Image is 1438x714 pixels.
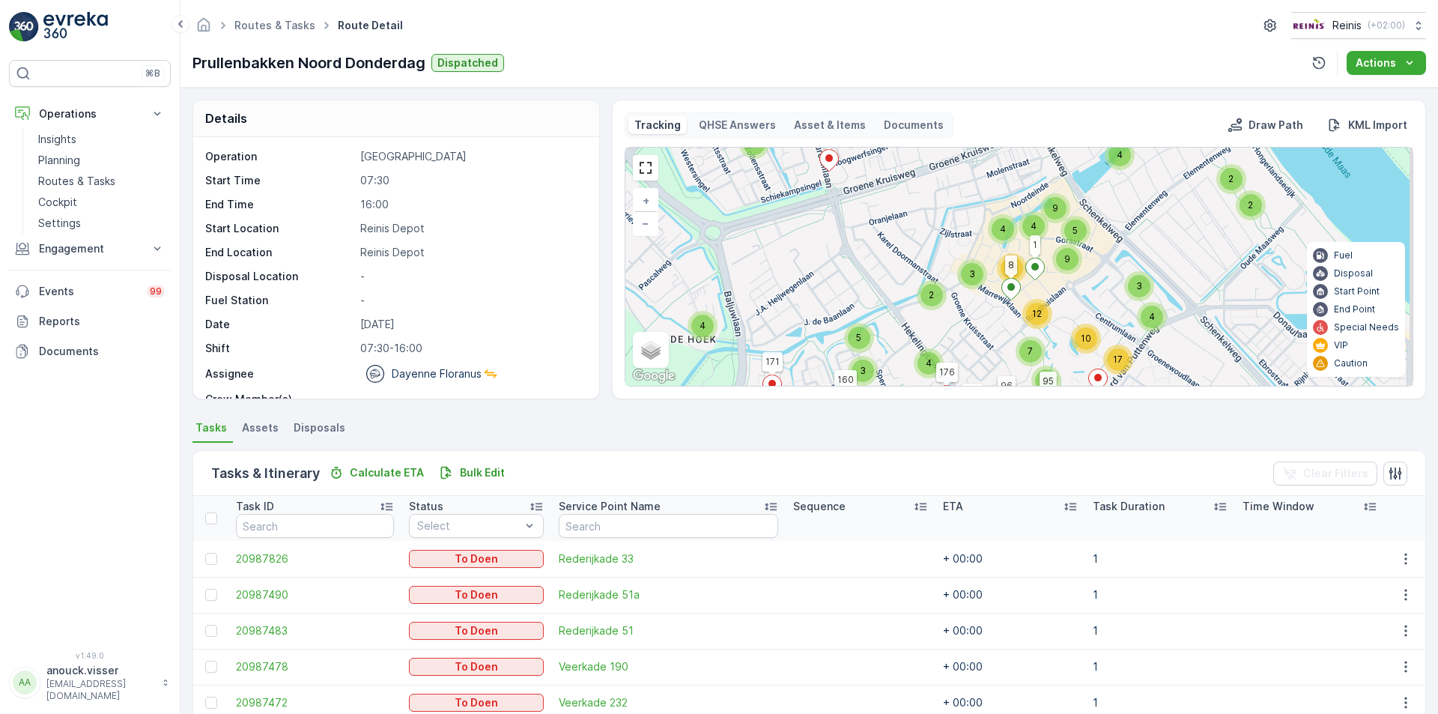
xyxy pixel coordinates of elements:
p: Time Window [1243,499,1314,514]
p: 99 [150,285,162,297]
span: 16 [1007,262,1017,273]
td: + 00:00 [935,613,1085,649]
a: 20987826 [236,551,394,566]
div: 7 [1016,336,1046,366]
span: 4 [1117,149,1123,160]
p: Operations [39,106,141,121]
span: v 1.49.0 [9,651,171,660]
span: 20987472 [236,695,394,710]
span: 5 [856,332,861,343]
p: Special Needs [1334,321,1399,333]
div: 4 [988,214,1018,244]
p: Caution [1334,357,1368,369]
a: Reports [9,306,171,336]
p: Cockpit [38,195,77,210]
span: 5 [1043,375,1049,386]
div: 4 [688,311,718,341]
td: 1 [1085,613,1235,649]
td: 1 [1085,649,1235,685]
p: - [360,392,583,407]
p: Documents [884,118,944,133]
div: 2 [1216,164,1246,194]
div: 4 [1105,140,1135,170]
p: Engagement [39,241,141,256]
p: Task ID [236,499,274,514]
p: Select [417,518,521,533]
button: Operations [9,99,171,129]
p: To Doen [455,623,498,638]
button: Reinis(+02:00) [1291,12,1426,39]
a: 20987490 [236,587,394,602]
a: Zoom In [634,190,657,212]
p: To Doen [455,659,498,674]
button: To Doen [409,622,544,640]
p: Draw Path [1249,118,1303,133]
span: 20987478 [236,659,394,674]
p: [DATE] [360,317,583,332]
div: 9 [1040,193,1070,223]
p: Crew Member(s) [205,392,354,407]
p: Status [409,499,443,514]
a: Insights [32,129,171,150]
div: Toggle Row Selected [205,589,217,601]
span: 17 [1113,354,1123,365]
p: Actions [1356,55,1396,70]
button: To Doen [409,694,544,712]
span: 10 [1081,333,1091,344]
span: 2 [1248,199,1253,211]
button: Bulk Edit [433,464,511,482]
p: Disposal [1334,267,1373,279]
td: + 00:00 [935,577,1085,613]
div: 3 [848,356,878,386]
span: 12 [1032,308,1042,319]
span: Route Detail [335,18,406,33]
p: Planning [38,153,80,168]
p: Bulk Edit [460,465,505,480]
button: Dispatched [431,54,504,72]
img: Reinis-Logo-Vrijstaand_Tekengebied-1-copy2_aBO4n7j.png [1291,17,1326,34]
span: 3 [1136,280,1142,291]
div: 2 [1236,190,1266,220]
a: 20987483 [236,623,394,638]
span: Disposals [294,420,345,435]
p: Reinis Depot [360,221,583,236]
p: Operation [205,149,354,164]
div: 3 [957,259,987,289]
p: 07:30 [360,173,583,188]
button: To Doen [409,550,544,568]
div: 5 [1031,366,1061,396]
p: - [360,269,583,284]
p: Clear Filters [1303,466,1368,481]
p: To Doen [455,551,498,566]
p: Documents [39,344,165,359]
span: 4 [926,357,932,369]
p: VIP [1334,339,1348,351]
p: ETA [943,499,963,514]
div: 10 [1071,324,1101,354]
a: Documents [9,336,171,366]
div: 17 [1103,345,1133,375]
p: Service Point Name [559,499,661,514]
p: To Doen [455,587,498,602]
a: Routes & Tasks [32,171,171,192]
a: Events99 [9,276,171,306]
p: [EMAIL_ADDRESS][DOMAIN_NAME] [46,678,154,702]
div: 5 [1061,216,1090,246]
a: Rederijkade 33 [559,551,778,566]
p: Disposal Location [205,269,354,284]
span: 4 [1149,311,1155,322]
p: Tasks & Itinerary [211,463,320,484]
a: Rederijkade 51 [559,623,778,638]
a: Veerkade 232 [559,695,778,710]
div: 12 [1022,299,1052,329]
div: 4 [1137,302,1167,332]
img: logo [9,12,39,42]
a: Planning [32,150,171,171]
a: Cockpit [32,192,171,213]
button: Actions [1347,51,1426,75]
button: AAanouck.visser[EMAIL_ADDRESS][DOMAIN_NAME] [9,663,171,702]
